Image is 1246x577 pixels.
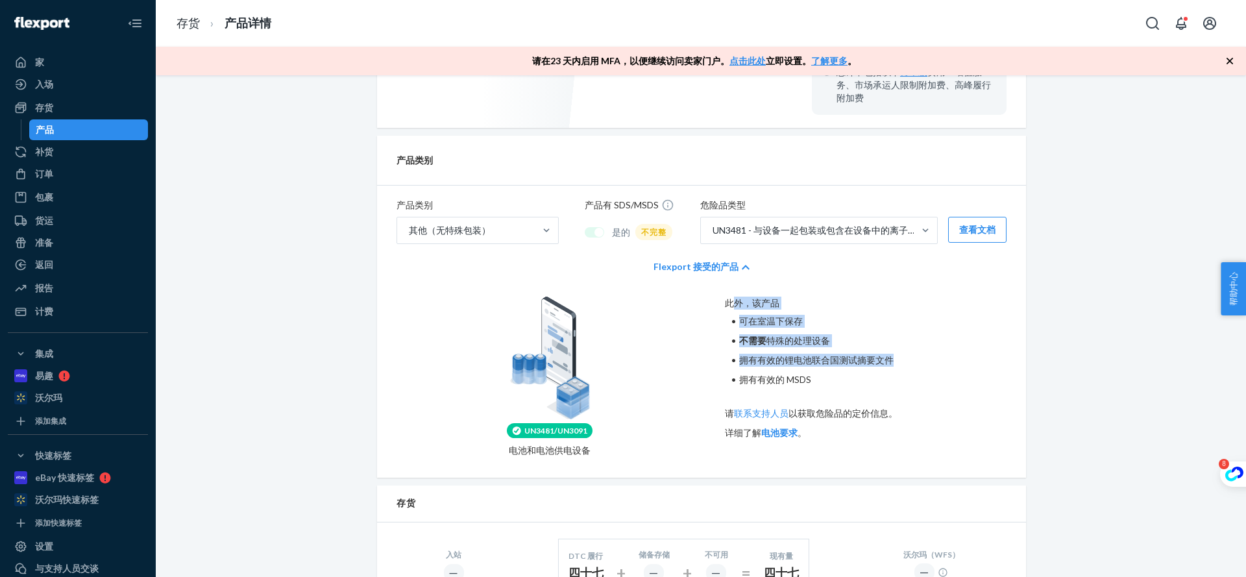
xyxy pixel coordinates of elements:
[713,225,961,236] font: UN3481 - 与设备一起包装或包含在设备中的离子电池≤100Wh
[8,489,148,510] a: 沃尔玛快速标签
[409,225,491,236] font: 其他（无特殊包装）
[700,199,746,210] font: 危险品类型
[35,282,53,293] font: 报告
[35,237,53,248] font: 准备
[8,387,148,408] a: 沃尔玛
[166,5,282,43] ol: 面包屑
[35,370,53,381] font: 易趣
[177,16,200,31] a: 存货
[761,426,798,439] button: 电池要求
[620,55,729,66] font: ，以便继续访问卖家门户。
[8,187,148,208] a: 包裹
[8,536,148,557] a: 设置
[397,497,415,509] font: 存货
[770,551,793,561] font: 现有量
[585,199,659,210] font: 产品有 SDS/MSDS
[509,445,591,456] font: 电池和电池供电设备
[35,259,53,270] font: 返回
[711,224,713,237] input: UN3481 - 与设备一起包装或包含在设备中的离子电池≤100Wh
[8,74,148,95] a: 入场
[35,518,82,528] font: 添加快速标签
[397,154,433,166] font: 产品类别
[35,215,53,226] font: 货运
[761,427,798,438] font: 电池要求
[35,56,44,68] font: 家
[35,541,53,552] font: 设置
[8,278,148,299] a: 报告
[35,79,53,90] font: 入场
[35,191,53,203] font: 包裹
[1221,262,1246,315] button: 帮助中心
[766,55,811,66] font: 立即设置。
[788,408,898,419] font: 以获取危险品的定价信息。
[8,301,148,322] a: 计费
[654,261,739,272] font: Flexport 接受的产品
[35,102,53,113] font: 存货
[1140,10,1166,36] button: 打开搜索框
[36,124,54,135] font: 产品
[639,550,670,559] font: 储备存储
[8,413,148,429] a: 添加集成
[8,515,148,531] a: 添加快速标签
[705,550,728,559] font: 不可用
[739,354,894,365] font: 拥有有效的锂电池联合国测试摘要文件
[581,55,620,66] font: 启用 MFA
[35,494,99,505] font: 沃尔玛快速标签
[14,17,69,30] img: Flexport 徽标
[568,551,603,561] font: DTC 履行
[1227,272,1239,306] font: 帮助中心
[1168,10,1194,36] button: 打开通知
[8,343,148,364] button: 集成
[225,16,271,31] a: 产品详情
[397,199,433,210] font: 产品类别
[903,550,960,559] font: 沃尔玛（WFS）
[729,55,766,66] font: 点击此处
[734,408,788,419] a: 联系支持人员
[725,297,779,308] font: 此外，该产品
[739,374,811,385] font: 拥有有效的 MSDS
[8,232,148,253] a: 准备
[725,427,761,438] font: 详细了解
[35,450,71,461] font: 快速标签
[446,550,461,559] font: 入站
[35,306,53,317] font: 计费
[1197,10,1223,36] button: 打开账户菜单
[8,254,148,275] a: 返回
[920,567,929,577] font: ―
[8,365,148,386] a: 易趣
[29,119,149,140] a: 产品
[725,408,734,419] font: 请
[739,315,803,326] font: 可在室温下保存
[8,445,148,466] button: 快速标签
[408,224,409,237] input: 其他（无特殊包装）
[35,416,66,426] font: 添加集成
[811,55,848,66] font: 了解更多
[8,52,148,73] a: 家
[35,168,53,179] font: 订单
[8,141,148,162] a: 补货
[798,427,807,438] font: 。
[35,563,99,574] font: 与支持人员交谈
[739,335,766,346] font: 不需要
[8,164,148,184] a: 订单
[612,227,630,238] font: 是的
[35,348,53,359] font: 集成
[641,227,666,237] font: 不完整
[959,224,996,235] font: 查看文档
[35,392,62,403] font: 沃尔玛
[8,97,148,118] a: 存货
[766,335,830,346] font: 特殊的处理设备
[532,55,581,66] font: 请在23 天内
[122,10,148,36] button: 关闭导航
[8,467,148,488] a: eBay 快速标签
[837,66,991,103] font: 费用：增值服务、市场承运人限制附加费、高峰履行附加费
[948,217,1007,243] button: 查看文档
[524,426,587,436] font: UN3481/UN3091
[8,210,148,231] a: 货运
[35,146,53,157] font: 补货
[35,472,94,483] font: eBay 快速标签
[848,55,857,66] font: 。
